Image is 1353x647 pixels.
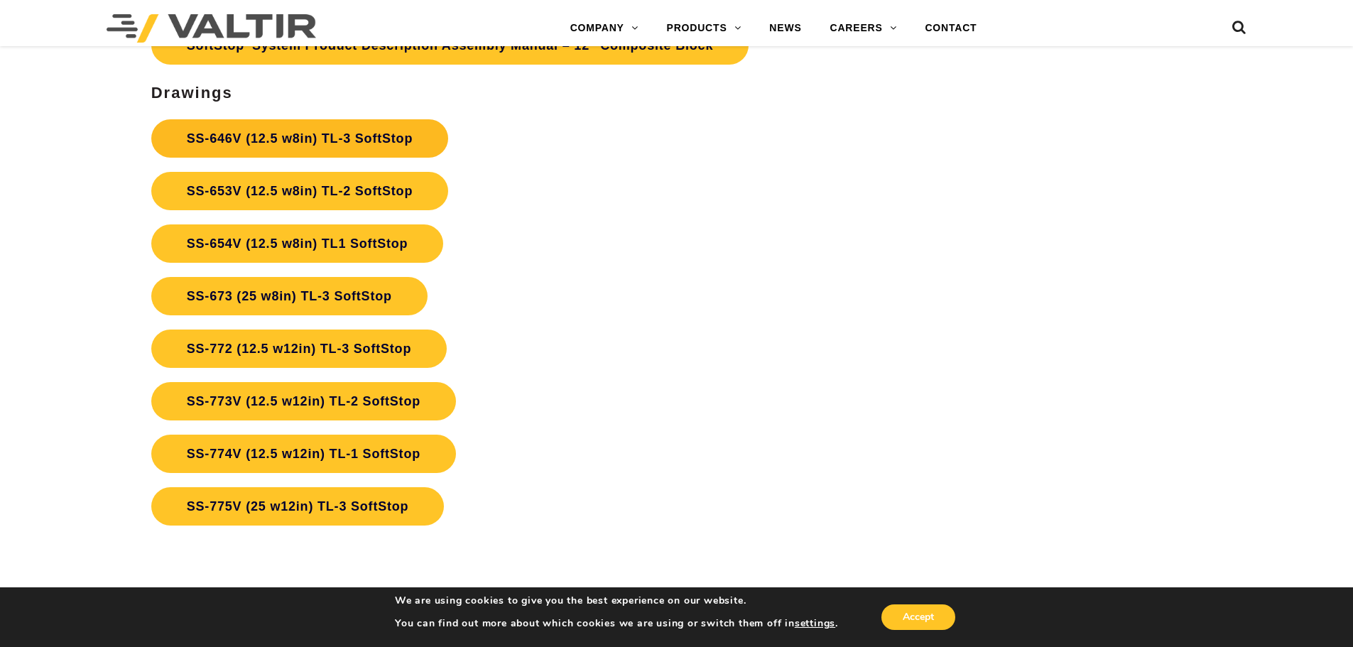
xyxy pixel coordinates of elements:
[395,617,838,630] p: You can find out more about which cookies we are using or switch them off in .
[151,224,444,263] a: SS-654V (12.5 w8in) TL1 SoftStop
[151,172,448,210] a: SS-653V (12.5 w8in) TL-2 SoftStop
[881,604,955,630] button: Accept
[151,330,447,368] a: SS-772 (12.5 w12in) TL-3 SoftStop
[816,14,911,43] a: CAREERS
[755,14,815,43] a: NEWS
[395,594,838,607] p: We are using cookies to give you the best experience on our website.
[151,382,456,420] a: SS-773V (12.5 w12in) TL-2 SoftStop
[556,14,653,43] a: COMPANY
[151,487,445,526] a: SS-775V (25 w12in) TL-3 SoftStop
[151,119,448,158] a: SS-646V (12.5 w8in) TL-3 SoftStop
[151,84,233,102] strong: Drawings
[107,14,316,43] img: Valtir
[151,277,428,315] a: SS-673 (25 w8in) TL-3 SoftStop
[795,617,835,630] button: settings
[151,435,456,473] a: SS-774V (12.5 w12in) TL-1 SoftStop
[911,14,991,43] a: CONTACT
[653,14,756,43] a: PRODUCTS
